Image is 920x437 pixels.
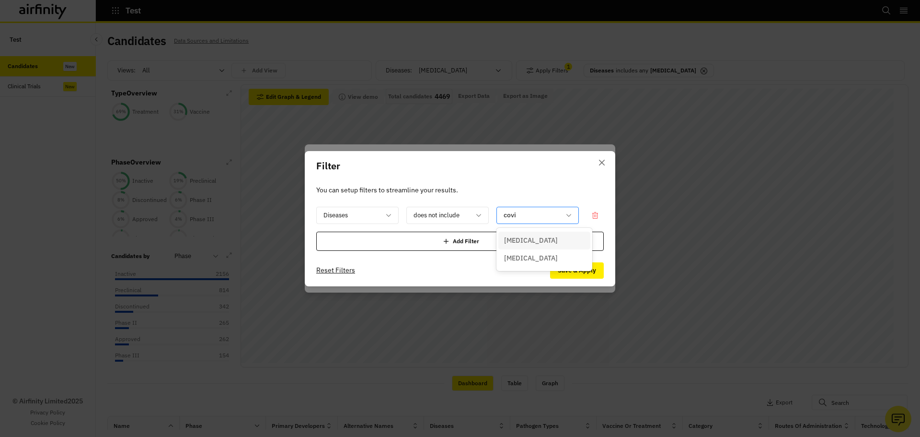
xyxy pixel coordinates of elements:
[504,253,558,263] p: [MEDICAL_DATA]
[316,263,355,278] button: Reset Filters
[316,232,604,251] div: Add Filter
[305,151,615,181] header: Filter
[316,185,604,195] p: You can setup filters to streamline your results.
[594,155,609,170] button: Close
[504,236,558,246] p: [MEDICAL_DATA]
